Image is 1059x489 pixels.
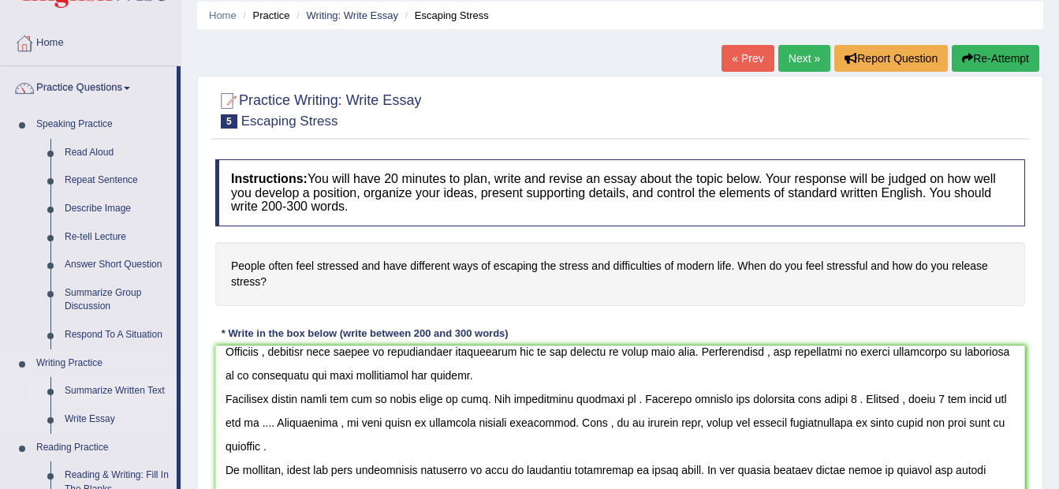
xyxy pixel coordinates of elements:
[58,321,177,349] a: Respond To A Situation
[952,45,1039,72] button: Re-Attempt
[401,8,489,23] li: Escaping Stress
[215,242,1025,306] h4: People often feel stressed and have different ways of escaping the stress and difficulties of mod...
[58,223,177,252] a: Re-tell Lecture
[241,114,338,129] small: Escaping Stress
[215,89,421,129] h2: Practice Writing: Write Essay
[778,45,830,72] a: Next »
[29,110,177,139] a: Speaking Practice
[1,66,177,106] a: Practice Questions
[722,45,774,72] a: « Prev
[221,114,237,129] span: 5
[209,9,237,21] a: Home
[1,21,181,61] a: Home
[231,172,308,185] b: Instructions:
[58,195,177,223] a: Describe Image
[58,279,177,321] a: Summarize Group Discussion
[58,139,177,167] a: Read Aloud
[215,326,514,341] div: * Write in the box below (write between 200 and 300 words)
[58,166,177,195] a: Repeat Sentence
[29,349,177,378] a: Writing Practice
[306,9,398,21] a: Writing: Write Essay
[58,377,177,405] a: Summarize Written Text
[834,45,948,72] button: Report Question
[239,8,289,23] li: Practice
[58,405,177,434] a: Write Essay
[29,434,177,462] a: Reading Practice
[58,251,177,279] a: Answer Short Question
[215,159,1025,226] h4: You will have 20 minutes to plan, write and revise an essay about the topic below. Your response ...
